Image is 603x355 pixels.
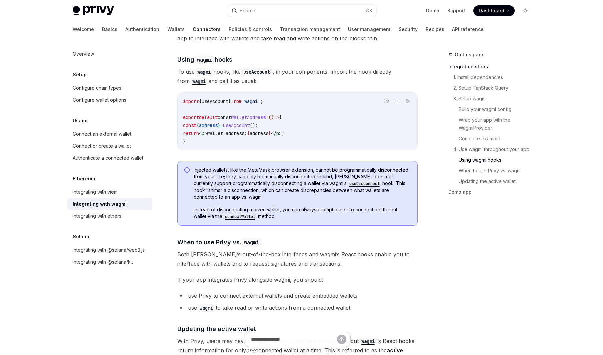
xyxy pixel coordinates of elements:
[250,122,258,128] span: ();
[183,114,199,120] span: export
[67,256,152,268] a: Integrating with @solana/kit
[202,130,204,136] span: p
[177,324,256,333] span: Updating the active wallet
[348,21,391,37] a: User management
[240,7,258,15] div: Search...
[426,21,444,37] a: Recipes
[260,98,263,104] span: ;
[448,187,536,197] a: Demo app
[73,50,94,58] div: Overview
[426,7,439,14] a: Demo
[447,7,465,14] a: Support
[393,97,401,105] button: Copy the contents from the code block
[268,130,271,136] span: }
[73,130,131,138] div: Connect an external wallet
[459,133,536,144] a: Complete example
[347,180,382,186] a: useDisconnect
[73,142,131,150] div: Connect or create a wallet
[102,21,117,37] a: Basics
[190,78,208,85] code: wagmi
[279,114,282,120] span: {
[73,188,118,196] div: Integrating with viem
[67,128,152,140] a: Connect an external wallet
[229,21,272,37] a: Policies & controls
[67,48,152,60] a: Overview
[231,114,266,120] span: WalletAddress
[177,250,418,268] span: Both [PERSON_NAME]’s out-of-the-box interfaces and wagmi’s React hooks enable you to interface wi...
[399,21,418,37] a: Security
[473,5,515,16] a: Dashboard
[459,176,536,187] a: Updating the active wallet
[183,138,186,144] span: }
[183,130,199,136] span: return
[67,82,152,94] a: Configure chain types
[452,21,484,37] a: API reference
[337,335,346,344] button: Send message
[194,56,215,64] code: wagmi
[223,122,250,128] span: useAccount
[177,238,262,247] span: When to use Privy vs.
[199,130,202,136] span: <
[222,213,258,219] a: connectWallet
[167,21,185,37] a: Wallets
[453,83,536,93] a: 2. Setup TanStack Query
[268,114,274,120] span: ()
[67,210,152,222] a: Integrating with ethers
[199,98,202,104] span: {
[177,303,418,312] li: use to take read or write actions from a connected wallet
[73,84,121,92] div: Configure chain types
[73,6,114,15] img: light logo
[242,98,260,104] span: 'wagmi'
[459,115,536,133] a: Wrap your app with the WagmiProvider
[453,144,536,155] a: 4. Use wagmi throughout your app
[448,61,536,72] a: Integration steps
[274,114,279,120] span: =>
[250,130,268,136] span: address
[67,152,152,164] a: Authenticate a connected wallet
[459,165,536,176] a: When to use Privy vs. wagmi
[195,68,213,75] a: wagmi
[73,96,126,104] div: Configure wallet options
[403,97,412,105] button: Ask AI
[73,21,94,37] a: Welcome
[276,130,279,136] span: p
[459,104,536,115] a: Build your wagmi config
[196,122,199,128] span: {
[73,246,145,254] div: Integrating with @solana/web3.js
[67,244,152,256] a: Integrating with @solana/web3.js
[241,68,273,76] code: useAccount
[177,55,232,64] span: Using hooks
[231,98,242,104] span: from
[73,154,143,162] div: Authenticate a connected wallet
[247,130,250,136] span: {
[479,7,504,14] span: Dashboard
[218,122,220,128] span: }
[73,233,89,241] h5: Solana
[67,94,152,106] a: Configure wallet options
[183,98,199,104] span: import
[67,186,152,198] a: Integrating with viem
[202,98,228,104] span: useAccount
[193,21,221,37] a: Connectors
[204,130,207,136] span: >
[73,117,88,125] h5: Usage
[520,5,531,16] button: Toggle dark mode
[177,275,418,284] span: If your app integrates Privy alongside wagmi, you should:
[453,72,536,83] a: 1. Install dependencies
[195,68,213,76] code: wagmi
[207,130,247,136] span: Wallet address:
[67,140,152,152] a: Connect or create a wallet
[455,51,485,59] span: On this page
[190,78,208,84] a: wagmi
[73,175,95,183] h5: Ethereum
[73,200,127,208] div: Integrating with wagmi
[459,155,536,165] a: Using wagmi hooks
[177,67,418,86] span: To use hooks, like , in your components, import the hook directly from and call it as usual:
[199,122,218,128] span: address
[67,198,152,210] a: Integrating with wagmi
[199,114,218,120] span: default
[73,71,87,79] h5: Setup
[194,206,411,220] span: Instead of disconnecting a given wallet, you can always prompt a user to connect a different wall...
[73,258,133,266] div: Integrating with @solana/kit
[241,238,262,247] code: wagmi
